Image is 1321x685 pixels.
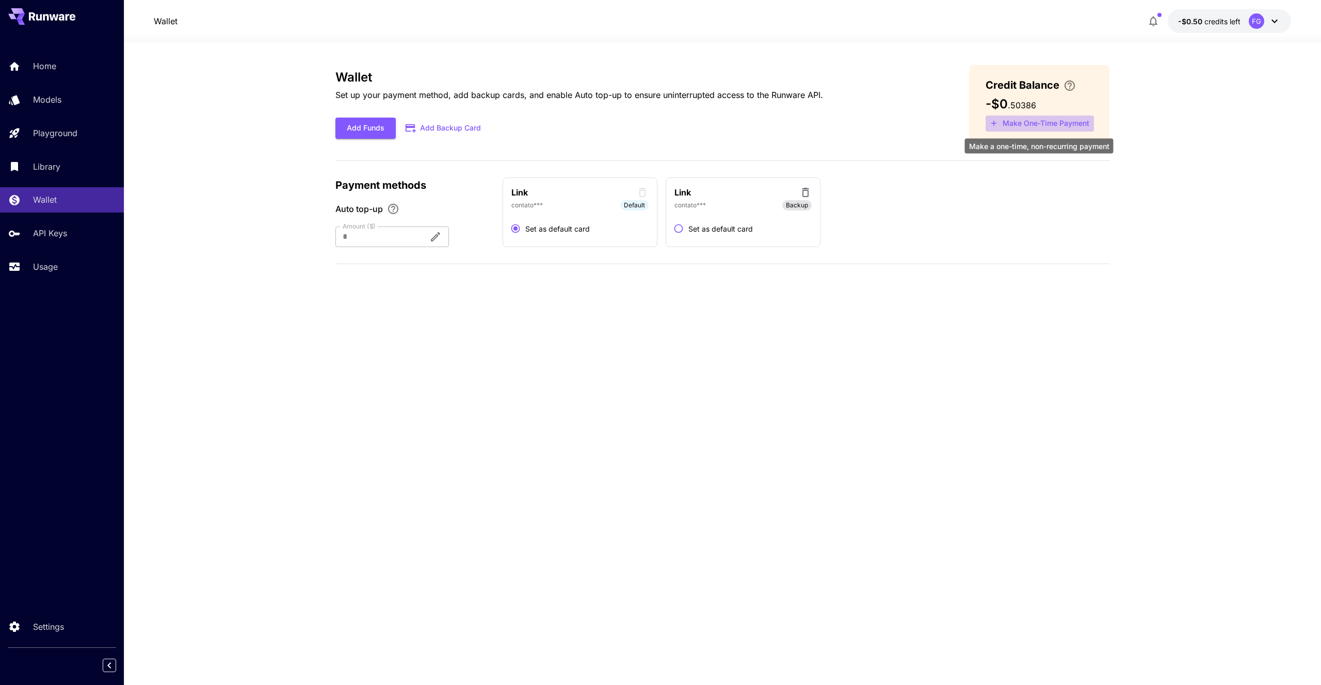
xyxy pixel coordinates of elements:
[674,186,691,199] p: Link
[33,160,60,173] p: Library
[154,15,178,27] nav: breadcrumb
[620,201,649,210] span: Default
[1059,79,1080,92] button: Enter your card details and choose an Auto top-up amount to avoid service interruptions. We'll au...
[154,15,178,27] a: Wallet
[688,223,753,234] span: Set as default card
[33,127,77,139] p: Playground
[965,139,1114,154] div: Make a one-time, non-recurring payment
[1178,17,1204,26] span: -$0.50
[103,659,116,672] button: Collapse sidebar
[33,193,57,206] p: Wallet
[33,93,61,106] p: Models
[1168,9,1291,33] button: -$0.50386FG
[335,203,383,215] span: Auto top-up
[1178,16,1241,27] div: -$0.50386
[986,116,1094,132] button: Make a one-time, non-recurring payment
[335,177,490,193] p: Payment methods
[1204,17,1241,26] span: credits left
[986,77,1059,93] span: Credit Balance
[1008,100,1036,110] span: . 50386
[511,186,528,199] p: Link
[110,656,124,675] div: Collapse sidebar
[33,621,64,633] p: Settings
[786,201,808,210] span: Backup
[33,260,58,273] p: Usage
[396,118,492,138] button: Add Backup Card
[986,96,1008,111] span: -$0
[33,60,56,72] p: Home
[525,223,590,234] span: Set as default card
[335,89,823,101] p: Set up your payment method, add backup cards, and enable Auto top-up to ensure uninterrupted acce...
[1269,635,1321,685] iframe: Chat Widget
[383,203,404,215] button: Enable Auto top-up to ensure uninterrupted service. We'll automatically bill the chosen amount wh...
[335,118,396,139] button: Add Funds
[33,227,67,239] p: API Keys
[1249,13,1264,29] div: FG
[343,222,376,231] label: Amount ($)
[335,70,823,85] h3: Wallet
